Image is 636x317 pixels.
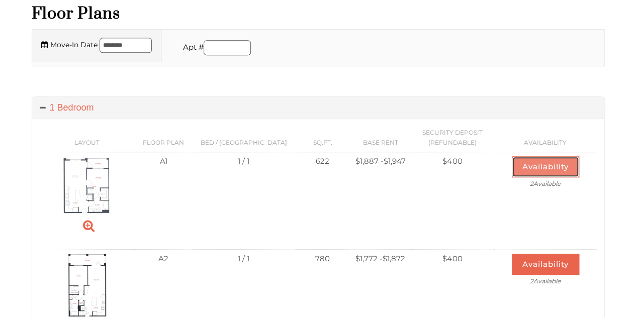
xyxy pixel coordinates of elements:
[512,156,579,177] button: Availability
[192,250,295,299] td: 1 / 1
[295,250,350,299] td: 780
[83,218,95,233] a: Zoom
[411,250,494,299] td: $400
[494,124,597,152] th: Availability
[192,124,295,152] th: Bed / [GEOGRAPHIC_DATA]
[135,250,192,299] td: A2
[32,97,604,119] a: 1 Bedroom
[498,277,593,285] span: 2
[350,250,411,299] td: $1,772 - $1,872
[61,180,113,189] a: A1
[32,4,605,24] h1: Floor Plans
[295,152,350,198] td: 622
[41,38,98,51] label: Move-In Date
[100,38,152,53] input: Move in date
[512,254,579,275] button: Availability
[498,180,593,187] span: 2
[350,124,411,152] th: Base Rent
[180,40,253,58] li: Apt #
[61,156,113,215] img: Suite A Floorplan
[40,124,135,152] th: Layout
[533,180,561,187] span: Available
[313,139,332,146] span: Sq.Ft.
[411,124,494,152] th: Security Deposit (Refundable)
[204,40,251,55] input: Apartment number
[350,152,411,198] td: $1,887 - $1,947
[533,277,561,285] span: Available
[67,280,107,290] a: A2
[192,152,295,198] td: 1 / 1
[135,152,192,198] td: A1
[411,152,494,198] td: $400
[135,124,192,152] th: Floor Plan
